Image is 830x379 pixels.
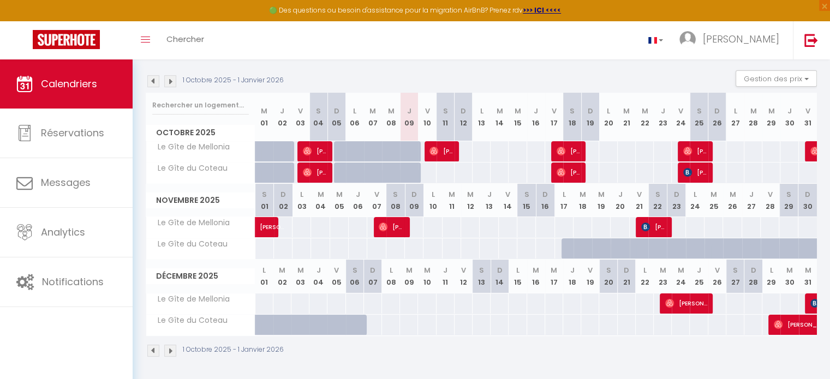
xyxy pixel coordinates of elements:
[618,260,636,293] th: 21
[678,106,683,116] abbr: V
[697,265,701,275] abbr: J
[300,189,303,200] abbr: L
[533,265,539,275] abbr: M
[786,265,793,275] abbr: M
[334,265,339,275] abbr: V
[480,184,498,217] th: 13
[557,141,581,161] span: [PERSON_NAME]
[683,141,707,161] span: [PERSON_NAME]
[346,260,364,293] th: 06
[686,184,704,217] th: 24
[356,189,360,200] abbr: J
[749,189,754,200] abbr: J
[297,265,304,275] abbr: M
[425,106,429,116] abbr: V
[491,260,509,293] th: 14
[291,260,309,293] th: 03
[599,260,617,293] th: 20
[581,260,599,293] th: 19
[744,93,762,141] th: 28
[255,217,274,238] a: [PERSON_NAME]
[418,93,436,141] th: 10
[327,93,345,141] th: 05
[787,106,792,116] abbr: J
[364,260,382,293] th: 07
[641,216,665,237] span: [PERSON_NAME]
[393,189,398,200] abbr: S
[674,189,679,200] abbr: D
[473,93,491,141] th: 13
[655,189,660,200] abbr: S
[455,93,473,141] th: 12
[334,106,339,116] abbr: D
[429,141,453,161] span: [PERSON_NAME]
[660,265,666,275] abbr: M
[805,265,811,275] abbr: M
[279,265,285,275] abbr: M
[386,184,405,217] th: 08
[148,163,230,175] span: Le Gîte du Coteau
[683,162,707,183] span: [PERSON_NAME]
[555,184,574,217] th: 17
[606,265,611,275] abbr: S
[382,93,400,141] th: 08
[280,106,284,116] abbr: J
[152,95,249,115] input: Rechercher un logement...
[570,265,575,275] abbr: J
[292,184,311,217] th: 03
[726,260,744,293] th: 27
[291,93,309,141] th: 03
[536,184,554,217] th: 16
[309,93,327,141] th: 04
[262,189,267,200] abbr: S
[509,260,527,293] th: 15
[523,5,561,15] strong: >>> ICI <<<<
[742,184,761,217] th: 27
[672,93,690,141] th: 24
[148,315,230,327] span: Le Gîte du Coteau
[41,225,85,239] span: Analytics
[736,70,817,87] button: Gestion des prix
[611,184,629,217] th: 20
[768,106,775,116] abbr: M
[654,260,672,293] th: 23
[563,260,581,293] th: 18
[517,184,536,217] th: 15
[708,93,726,141] th: 26
[487,189,491,200] abbr: J
[780,93,798,141] th: 30
[505,189,510,200] abbr: V
[353,265,357,275] abbr: S
[330,184,349,217] th: 05
[630,184,648,217] th: 21
[183,75,284,86] p: 1 Octobre 2025 - 1 Janvier 2026
[678,265,684,275] abbr: M
[473,260,491,293] th: 13
[542,189,548,200] abbr: D
[588,265,593,275] abbr: V
[255,93,273,141] th: 01
[467,189,474,200] abbr: M
[665,293,707,314] span: [PERSON_NAME]
[148,217,232,229] span: Le Gîte de Mellonia
[636,189,641,200] abbr: V
[751,265,756,275] abbr: D
[183,345,284,355] p: 1 Octobre 2025 - 1 Janvier 2026
[704,184,723,217] th: 25
[580,189,586,200] abbr: M
[661,106,665,116] abbr: J
[636,93,654,141] th: 22
[166,33,204,45] span: Chercher
[672,260,690,293] th: 24
[480,106,483,116] abbr: L
[455,260,473,293] th: 12
[574,184,592,217] th: 18
[158,21,212,59] a: Chercher
[667,184,685,217] th: 23
[750,106,757,116] abbr: M
[424,265,431,275] abbr: M
[367,184,386,217] th: 07
[618,93,636,141] th: 21
[516,265,520,275] abbr: L
[545,260,563,293] th: 17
